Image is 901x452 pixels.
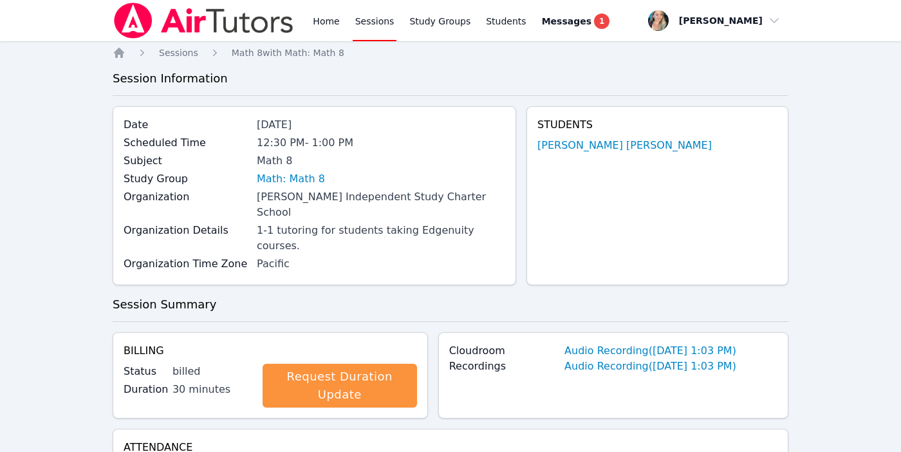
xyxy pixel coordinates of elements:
[537,138,712,153] a: [PERSON_NAME] [PERSON_NAME]
[257,117,505,133] div: [DATE]
[257,223,505,254] div: 1-1 tutoring for students taking Edgenuity courses.
[113,70,788,88] h3: Session Information
[564,343,736,359] a: Audio Recording([DATE] 1:03 PM)
[124,117,249,133] label: Date
[124,153,249,169] label: Subject
[124,364,165,379] label: Status
[172,364,252,379] div: billed
[124,256,249,272] label: Organization Time Zone
[124,343,417,359] h4: Billing
[159,46,198,59] a: Sessions
[124,382,165,397] label: Duration
[124,171,249,187] label: Study Group
[124,223,249,238] label: Organization Details
[257,189,505,220] div: [PERSON_NAME] Independent Study Charter School
[113,296,788,314] h3: Session Summary
[257,135,505,151] div: 12:30 PM - 1:00 PM
[537,117,777,133] h4: Students
[449,343,557,374] label: Cloudroom Recordings
[232,48,344,58] span: Math 8 with Math: Math 8
[172,382,252,397] div: 30 minutes
[257,171,325,187] a: Math: Math 8
[257,256,505,272] div: Pacific
[594,14,609,29] span: 1
[124,135,249,151] label: Scheduled Time
[113,46,788,59] nav: Breadcrumb
[232,46,344,59] a: Math 8with Math: Math 8
[257,153,505,169] div: Math 8
[564,359,736,374] a: Audio Recording([DATE] 1:03 PM)
[263,364,417,408] a: Request Duration Update
[159,48,198,58] span: Sessions
[542,15,591,28] span: Messages
[113,3,295,39] img: Air Tutors
[124,189,249,205] label: Organization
